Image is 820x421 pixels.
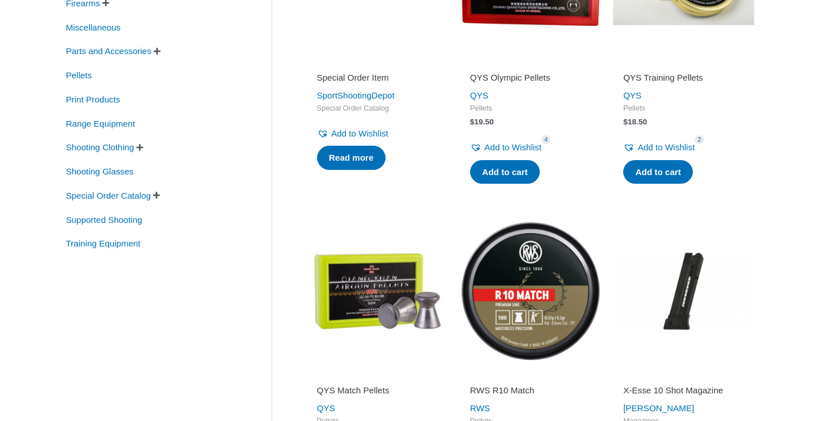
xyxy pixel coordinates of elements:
iframe: Customer reviews powered by Trustpilot [623,369,744,382]
a: Add to Wishlist [470,139,541,155]
iframe: Customer reviews powered by Trustpilot [470,369,591,382]
span: Shooting Clothing [65,138,135,157]
a: Range Equipment [65,117,136,127]
img: RWS R10 Match [460,220,601,362]
a: RWS R10 Match [470,385,591,400]
span: $ [623,117,628,126]
a: Add to cart: “QYS Training Pellets” [623,160,693,184]
span: Special Order Catalog [317,104,438,113]
span:  [136,143,143,151]
a: Shooting Clothing [65,142,135,151]
a: Add to cart: “QYS Olympic Pellets” [470,160,540,184]
span: Training Equipment [65,234,142,253]
a: Read more about “Special Order Item” [317,146,386,170]
span: Range Equipment [65,114,136,134]
a: QYS [317,403,335,413]
a: Supported Shooting [65,214,144,223]
iframe: Customer reviews powered by Trustpilot [317,56,438,70]
span: Add to Wishlist [331,128,388,138]
a: Shooting Glasses [65,166,135,176]
span: Add to Wishlist [485,142,541,152]
span: Pellets [65,66,93,85]
a: QYS Match Pellets [317,385,438,400]
a: Parts and Accessories [65,45,152,55]
h2: Special Order Item [317,72,438,84]
a: Add to Wishlist [623,139,695,155]
bdi: 19.50 [470,117,494,126]
img: X-Esse 10 Shot Magazine [613,220,754,362]
span: Parts and Accessories [65,41,152,61]
h2: QYS Match Pellets [317,385,438,396]
span: $ [470,117,475,126]
a: SportShootingDepot [317,90,395,100]
span: Pellets [623,104,744,113]
h2: RWS R10 Match [470,385,591,396]
a: QYS [470,90,489,100]
span: Supported Shooting [65,210,144,230]
a: Print Products [65,94,121,104]
span: Pellets [470,104,591,113]
a: [PERSON_NAME] [623,403,694,413]
span: Add to Wishlist [638,142,695,152]
a: QYS Olympic Pellets [470,72,591,88]
h2: QYS Training Pellets [623,72,744,84]
a: QYS Training Pellets [623,72,744,88]
a: Add to Wishlist [317,126,388,142]
span: Special Order Catalog [65,186,152,206]
img: QYS Match Pellets [307,220,448,362]
span:  [153,191,160,199]
a: QYS [623,90,642,100]
h2: QYS Olympic Pellets [470,72,591,84]
a: Special Order Catalog [65,190,152,200]
span:  [154,47,161,55]
a: Training Equipment [65,238,142,248]
iframe: Customer reviews powered by Trustpilot [623,56,744,70]
a: Pellets [65,70,93,79]
a: Special Order Item [317,72,438,88]
iframe: Customer reviews powered by Trustpilot [317,369,438,382]
h2: X-Esse 10 Shot Magazine [623,385,744,396]
span: 4 [541,135,551,144]
iframe: Customer reviews powered by Trustpilot [470,56,591,70]
a: X-Esse 10 Shot Magazine [623,385,744,400]
span: 2 [695,135,704,144]
span: Shooting Glasses [65,162,135,181]
a: RWS [470,403,490,413]
a: Miscellaneous [65,21,122,31]
span: Miscellaneous [65,18,122,37]
span: Print Products [65,90,121,109]
bdi: 18.50 [623,117,647,126]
